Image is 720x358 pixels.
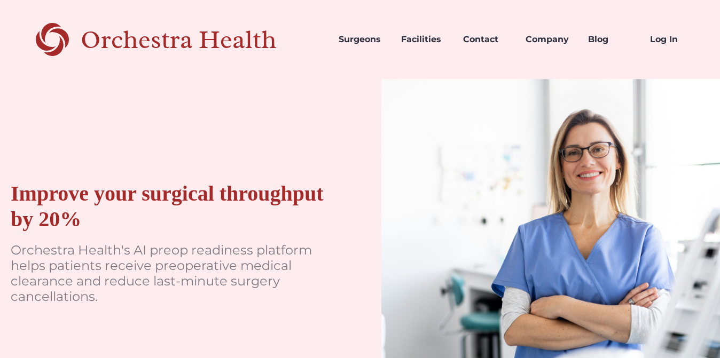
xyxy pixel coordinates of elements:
a: Facilities [393,21,455,58]
div: Orchestra Health [81,29,314,51]
a: Surgeons [330,21,393,58]
a: Log In [641,21,704,58]
a: Company [517,21,580,58]
div: Improve your surgical throughput by 20% [11,181,328,232]
a: home [16,21,314,58]
a: Blog [580,21,642,58]
p: Orchestra Health's AI preop readiness platform helps patients receive preoperative medical cleara... [11,243,328,304]
a: Contact [455,21,517,58]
